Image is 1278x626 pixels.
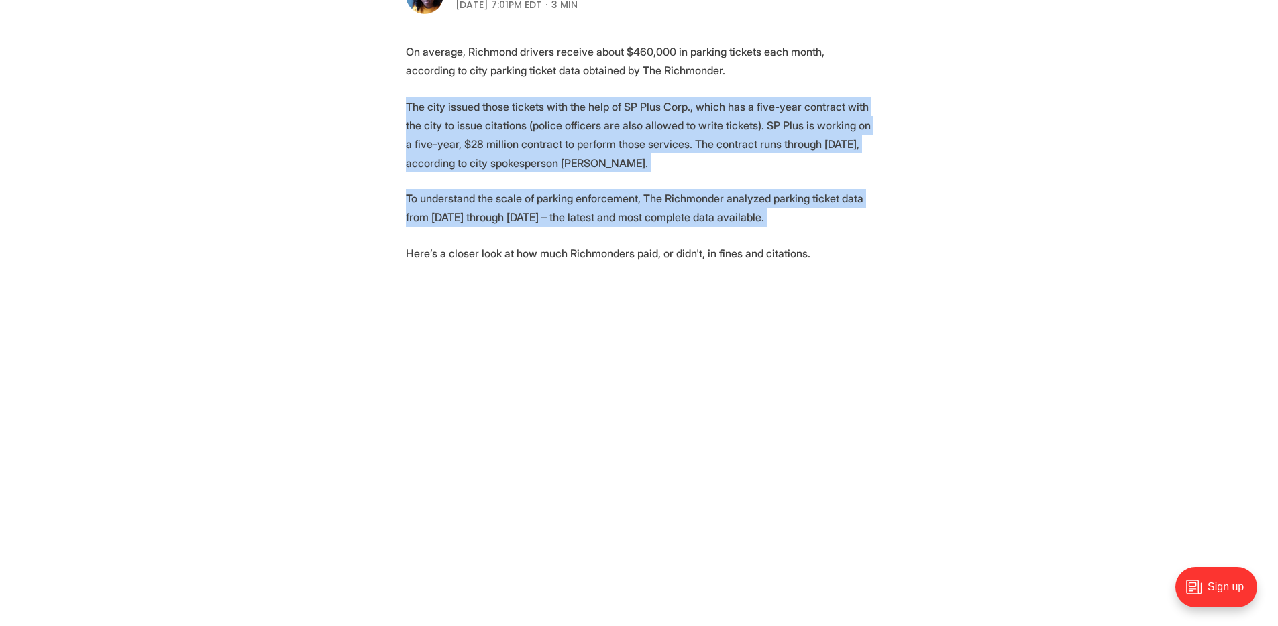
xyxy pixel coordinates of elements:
p: The city issued those tickets with the help of SP Plus Corp., which has a five-year contract with... [406,97,873,172]
p: To understand the scale of parking enforcement, The Richmonder analyzed parking ticket data from ... [406,189,873,227]
p: On average, Richmond drivers receive about $460,000 in parking tickets each month, according to c... [406,42,873,80]
p: Here’s a closer look at how much Richmonders paid, or didn't, in fines and citations. [406,244,873,263]
iframe: portal-trigger [1164,560,1278,626]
